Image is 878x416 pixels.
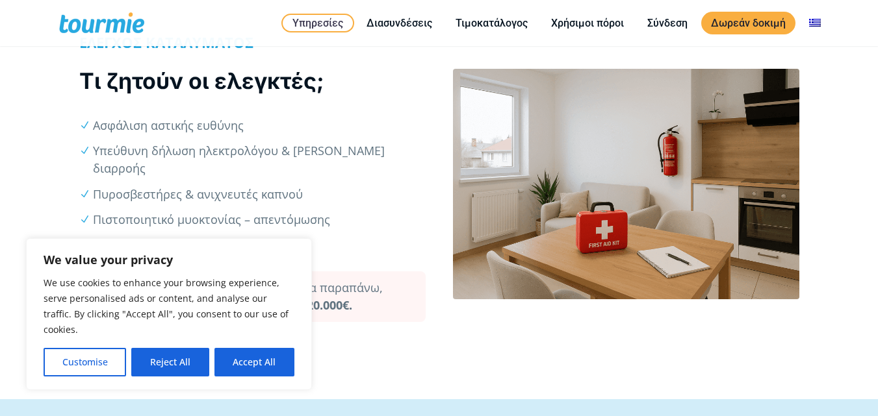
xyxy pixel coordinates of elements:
li: Πυροσβεστήρες & ανιχνευτές καπνού [93,186,425,203]
a: Υπηρεσίες [281,14,354,32]
a: Χρήσιμοι πόροι [541,15,634,31]
li: Οδηγό με αριθμούς έκτακτης ανάγκης [93,237,425,254]
li: Υπεύθυνη δήλωση ηλεκτρολόγου & [PERSON_NAME] διαρροής [93,142,425,177]
a: Δωρεάν δοκιμή [701,12,795,34]
p: We use cookies to enhance your browsing experience, serve personalised ads or content, and analys... [44,275,294,337]
b: ΕΛΕΓΧΟΣ ΚΑΤΑΛΥΜΑΤΟΣ [79,32,253,52]
button: Reject All [131,348,209,376]
a: Σύνδεση [638,15,697,31]
h2: Τι ζητούν οι ελεγκτές; [79,66,426,96]
button: Customise [44,348,126,376]
a: Τιμοκατάλογος [446,15,537,31]
li: Πιστοποιητικό μυοκτονίας – απεντόμωσης [93,211,425,228]
a: Αλλαγή σε [799,15,831,31]
li: Ασφάλιση αστικής ευθύνης [93,117,425,134]
a: Διασυνδέσεις [357,15,442,31]
p: We value your privacy [44,252,294,267]
button: Accept All [214,348,294,376]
